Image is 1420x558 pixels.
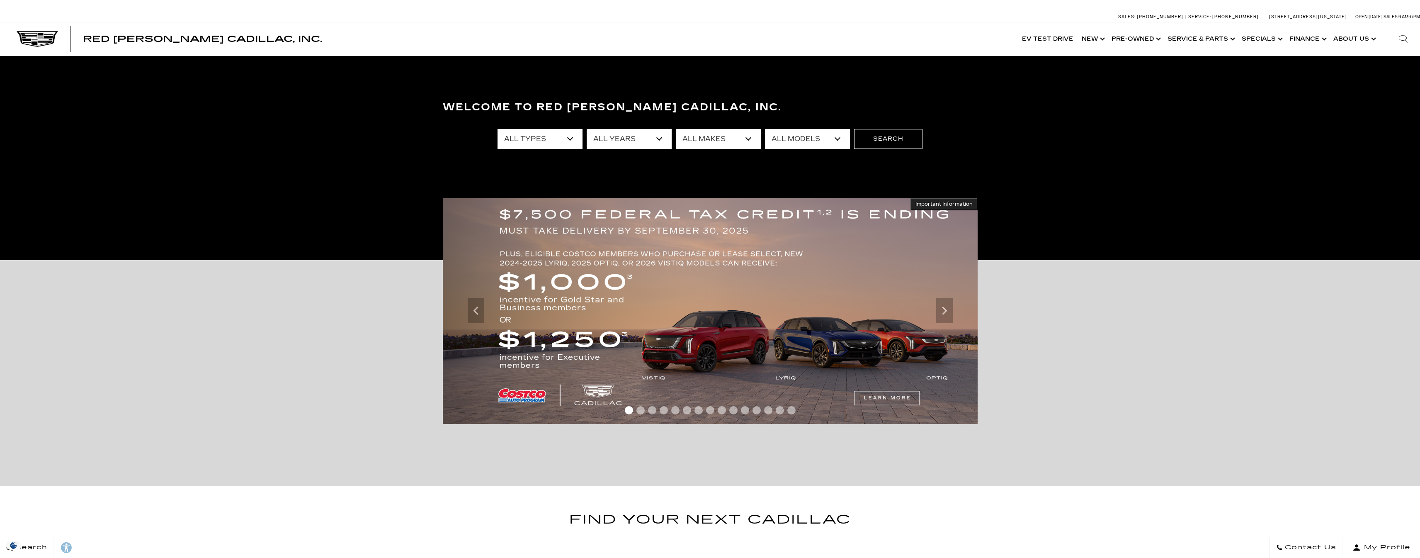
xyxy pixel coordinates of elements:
select: Filter by year [587,129,672,149]
span: Go to slide 6 [683,406,691,414]
select: Filter by model [765,129,850,149]
a: Specials [1238,22,1285,56]
div: Previous [468,298,484,323]
button: Open user profile menu [1343,537,1420,558]
section: Click to Open Cookie Consent Modal [4,541,23,550]
h3: Welcome to Red [PERSON_NAME] Cadillac, Inc. [443,99,978,116]
select: Filter by make [676,129,761,149]
span: Go to slide 15 [787,406,796,414]
span: Go to slide 7 [694,406,703,414]
span: Go to slide 8 [706,406,714,414]
div: Next [936,298,953,323]
img: Cadillac Dark Logo with Cadillac White Text [17,31,58,47]
a: About Us [1329,22,1379,56]
span: Open [DATE] [1355,14,1383,19]
span: Go to slide 13 [764,406,772,414]
img: $7,500 FEDERAL TAX CREDIT IS ENDING. $1,000 incentive for Gold Star and Business members OR $1250... [443,198,978,424]
span: Go to slide 5 [671,406,680,414]
span: 9 AM-6 PM [1398,14,1420,19]
a: Red [PERSON_NAME] Cadillac, Inc. [83,35,322,43]
img: Opt-Out Icon [4,541,23,550]
span: Red [PERSON_NAME] Cadillac, Inc. [83,34,322,44]
span: [PHONE_NUMBER] [1137,14,1183,19]
button: Search [854,129,922,149]
a: Finance [1285,22,1329,56]
span: Sales: [1384,14,1398,19]
span: Contact Us [1283,542,1336,553]
span: My Profile [1361,542,1410,553]
a: Contact Us [1270,537,1343,558]
span: Go to slide 3 [648,406,656,414]
a: Sales: [PHONE_NUMBER] [1118,15,1185,19]
span: Service: [1188,14,1211,19]
button: Important Information [910,198,978,210]
span: [PHONE_NUMBER] [1212,14,1259,19]
a: Pre-Owned [1107,22,1163,56]
span: Go to slide 14 [776,406,784,414]
h2: Find Your Next Cadillac [443,509,978,540]
span: Go to slide 10 [729,406,738,414]
a: [STREET_ADDRESS][US_STATE] [1269,14,1347,19]
a: Service & Parts [1163,22,1238,56]
a: New [1078,22,1107,56]
span: Important Information [915,201,973,207]
span: Go to slide 1 [625,406,633,414]
span: Go to slide 11 [741,406,749,414]
span: Go to slide 9 [718,406,726,414]
span: Search [13,542,47,553]
span: Go to slide 2 [636,406,645,414]
select: Filter by type [498,129,583,149]
a: Service: [PHONE_NUMBER] [1185,15,1261,19]
span: Go to slide 12 [752,406,761,414]
span: Sales: [1118,14,1136,19]
a: EV Test Drive [1018,22,1078,56]
span: Go to slide 4 [660,406,668,414]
